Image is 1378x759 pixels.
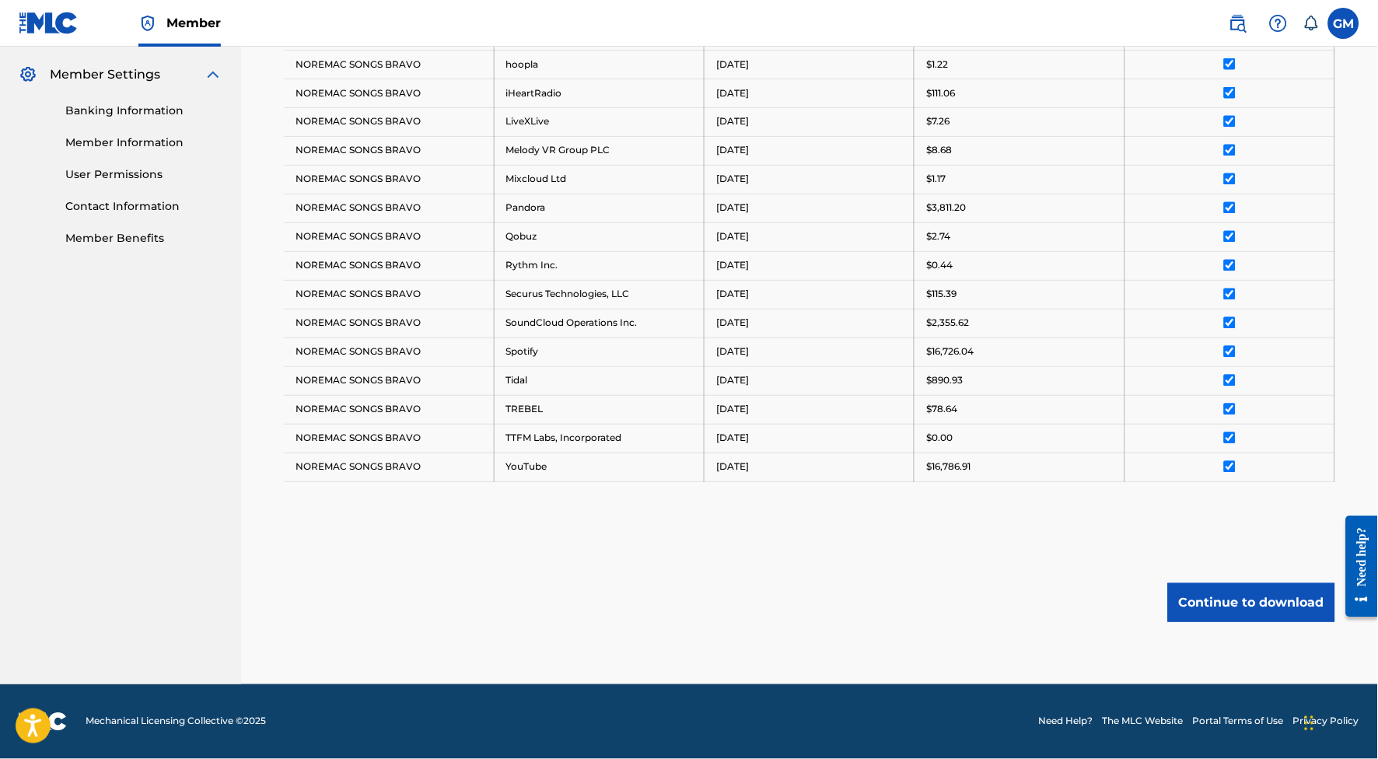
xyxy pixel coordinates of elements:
[494,194,704,222] td: Pandora
[284,453,494,481] td: NOREMAC SONGS BRAVO
[705,309,915,338] td: [DATE]
[284,107,494,136] td: NOREMAC SONGS BRAVO
[705,251,915,280] td: [DATE]
[65,231,222,247] a: Member Benefits
[494,424,704,453] td: TTFM Labs, Incorporated
[494,79,704,107] td: iHeartRadio
[1335,499,1378,634] iframe: Resource Center
[926,288,957,302] p: $115.39
[926,432,953,446] p: $0.00
[705,280,915,309] td: [DATE]
[494,453,704,481] td: YouTube
[1168,583,1335,622] button: Continue to download
[926,86,955,100] p: $111.06
[284,194,494,222] td: NOREMAC SONGS BRAVO
[705,50,915,79] td: [DATE]
[705,165,915,194] td: [DATE]
[65,199,222,215] a: Contact Information
[284,309,494,338] td: NOREMAC SONGS BRAVO
[284,136,494,165] td: NOREMAC SONGS BRAVO
[494,251,704,280] td: Rythm Inc.
[1263,8,1294,39] div: Help
[1222,8,1254,39] a: Public Search
[1328,8,1359,39] div: User Menu
[705,395,915,424] td: [DATE]
[926,230,950,244] p: $2.74
[494,280,704,309] td: Securus Technologies, LLC
[494,366,704,395] td: Tidal
[1229,14,1247,33] img: search
[926,144,952,158] p: $8.68
[494,107,704,136] td: LiveXLive
[138,14,157,33] img: Top Rightsholder
[1300,684,1378,759] iframe: Chat Widget
[494,50,704,79] td: hoopla
[284,395,494,424] td: NOREMAC SONGS BRAVO
[705,136,915,165] td: [DATE]
[284,79,494,107] td: NOREMAC SONGS BRAVO
[1269,14,1288,33] img: help
[1039,715,1093,729] a: Need Help?
[284,50,494,79] td: NOREMAC SONGS BRAVO
[65,167,222,184] a: User Permissions
[705,222,915,251] td: [DATE]
[19,65,37,84] img: Member Settings
[705,338,915,366] td: [DATE]
[1293,715,1359,729] a: Privacy Policy
[705,453,915,481] td: [DATE]
[284,165,494,194] td: NOREMAC SONGS BRAVO
[19,712,67,731] img: logo
[494,165,704,194] td: Mixcloud Ltd
[705,424,915,453] td: [DATE]
[494,222,704,251] td: Qobuz
[926,173,946,187] p: $1.17
[705,79,915,107] td: [DATE]
[926,317,969,331] p: $2,355.62
[284,251,494,280] td: NOREMAC SONGS BRAVO
[65,135,222,152] a: Member Information
[1305,700,1314,747] div: Drag
[705,366,915,395] td: [DATE]
[926,58,948,72] p: $1.22
[705,194,915,222] td: [DATE]
[1303,16,1319,31] div: Notifications
[494,309,704,338] td: SoundCloud Operations Inc.
[284,424,494,453] td: NOREMAC SONGS BRAVO
[1193,715,1284,729] a: Portal Terms of Use
[926,201,966,215] p: $3,811.20
[1103,715,1184,729] a: The MLC Website
[166,14,221,32] span: Member
[926,115,950,129] p: $7.26
[926,403,957,417] p: $78.64
[284,338,494,366] td: NOREMAC SONGS BRAVO
[705,107,915,136] td: [DATE]
[284,280,494,309] td: NOREMAC SONGS BRAVO
[19,12,79,34] img: MLC Logo
[494,338,704,366] td: Spotify
[926,259,953,273] p: $0.44
[926,460,971,474] p: $16,786.91
[284,366,494,395] td: NOREMAC SONGS BRAVO
[494,395,704,424] td: TREBEL
[50,65,160,84] span: Member Settings
[65,103,222,120] a: Banking Information
[494,136,704,165] td: Melody VR Group PLC
[926,374,963,388] p: $890.93
[926,345,974,359] p: $16,726.04
[204,65,222,84] img: expand
[284,222,494,251] td: NOREMAC SONGS BRAVO
[86,715,266,729] span: Mechanical Licensing Collective © 2025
